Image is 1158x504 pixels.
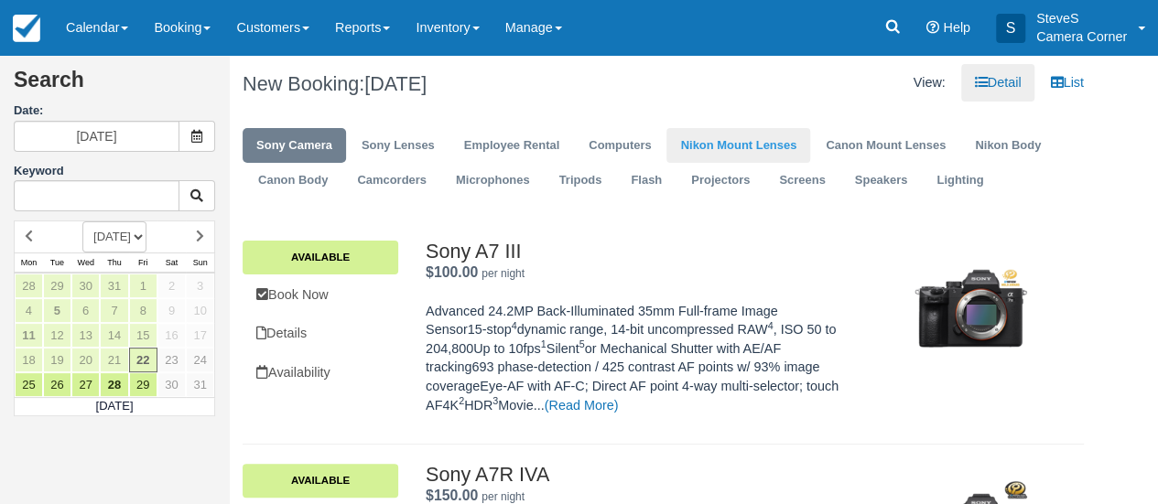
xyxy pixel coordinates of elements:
a: 27 [71,372,100,397]
label: Date: [14,102,215,120]
img: checkfront-main-nav-mini-logo.png [13,15,40,42]
a: Microphones [442,163,544,198]
a: 22 [129,348,157,372]
a: Canon Body [244,163,341,198]
a: 17 [186,323,214,348]
a: Book Now [243,276,398,314]
a: 13 [71,323,100,348]
a: Nikon Body [961,128,1055,164]
a: Sony Camera [243,128,346,164]
strong: Price: $150 [426,488,478,503]
span: Help [943,20,970,35]
a: 3 [186,273,214,298]
a: List [1036,64,1097,102]
sup: 2 [459,395,464,406]
a: 10 [186,298,214,323]
a: Canon Mount Lenses [812,128,959,164]
a: Tripods [545,163,615,198]
div: S [996,14,1025,43]
a: 5 [43,298,71,323]
a: 26 [43,372,71,397]
a: 18 [15,348,43,372]
i: Help [926,21,939,34]
a: Nikon Mount Lenses [666,128,810,164]
em: per night [482,267,525,280]
a: 15 [129,323,157,348]
a: 6 [71,298,100,323]
a: 20 [71,348,100,372]
p: SteveS [1036,9,1127,27]
a: Projectors [677,163,763,198]
th: Fri [129,252,157,273]
a: 12 [43,323,71,348]
a: Detail [961,64,1035,102]
a: 29 [43,273,71,298]
a: 30 [71,273,100,298]
a: (Read More) [545,398,619,413]
a: 28 [100,372,128,397]
a: 2 [157,273,186,298]
a: 28 [15,273,43,298]
a: Speakers [841,163,922,198]
a: 16 [157,323,186,348]
a: Available [243,464,398,497]
a: Lighting [923,163,997,198]
sup: 4 [512,320,517,331]
a: 31 [186,372,214,397]
a: 1 [129,273,157,298]
button: Keyword Search [179,180,215,211]
a: 25 [15,372,43,397]
a: Screens [765,163,839,198]
sup: 4 [767,320,773,331]
a: 30 [157,372,186,397]
a: Flash [617,163,676,198]
a: 21 [100,348,128,372]
a: 24 [186,348,214,372]
strong: Price: $100 [426,264,478,280]
span: $100.00 [426,264,478,280]
sup: 5 [579,338,585,349]
a: 31 [100,273,128,298]
li: View: [900,64,959,102]
a: 19 [43,348,71,372]
h1: New Booking: [243,73,649,95]
a: Sony Lenses [348,128,449,164]
th: Sat [157,252,186,273]
sup: 3 [492,395,498,406]
a: Computers [575,128,665,164]
h2: Sony A7 III [426,241,841,263]
img: M200-3 [892,241,1050,378]
p: Camera Corner [1036,27,1127,46]
label: Keyword [14,164,64,177]
th: Mon [15,252,43,273]
th: Sun [186,252,214,273]
a: Details [243,315,398,352]
a: 14 [100,323,128,348]
a: 9 [157,298,186,323]
a: 23 [157,348,186,372]
h2: Sony A7R IVA [426,464,841,486]
a: 11 [15,323,43,348]
th: Tue [43,252,71,273]
sup: 1 [541,338,547,349]
a: 8 [129,298,157,323]
a: Camcorders [343,163,440,198]
td: [DATE] [15,397,215,415]
p: Advanced 24.2MP Back-Illuminated 35mm Full-frame Image Sensor15-stop dynamic range, 14-bit uncomp... [426,302,841,414]
span: [DATE] [364,72,427,95]
a: 4 [15,298,43,323]
a: Availability [243,354,398,391]
em: per night [482,490,525,503]
th: Thu [100,252,128,273]
a: 29 [129,372,157,397]
a: Available [243,241,398,273]
a: Employee Rental [450,128,573,164]
a: 7 [100,298,128,323]
h2: Search [14,69,215,102]
span: $150.00 [426,488,478,503]
th: Wed [71,252,100,273]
